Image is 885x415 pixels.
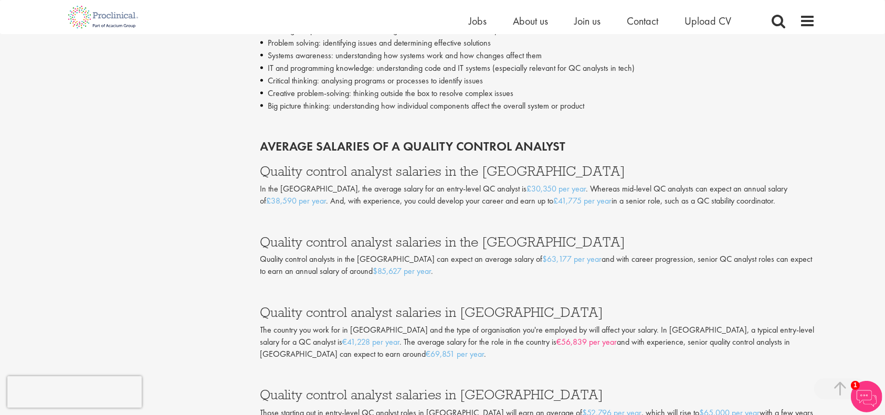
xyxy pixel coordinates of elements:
[260,140,816,153] h2: Average salaries of a quality control analyst
[260,183,816,207] p: In the [GEOGRAPHIC_DATA], the average salary for an entry-level QC analyst is . Whereas mid-level...
[260,164,816,178] h3: Quality control analyst salaries in the [GEOGRAPHIC_DATA]
[260,254,816,278] p: Quality control analysts in the [GEOGRAPHIC_DATA] can expect an average salary of and with career...
[7,376,142,408] iframe: reCAPTCHA
[574,14,600,28] a: Join us
[851,381,860,390] span: 1
[267,195,326,206] a: £38,590 per year
[554,195,612,206] a: £41,775 per year
[513,14,548,28] a: About us
[426,349,484,360] a: €69,851 per year
[260,49,816,62] li: Systems awareness: understanding how systems work and how changes affect them
[851,381,882,412] img: Chatbot
[543,254,602,265] a: $63,177 per year
[260,87,816,100] li: Creative problem-solving: thinking outside the box to resolve complex issues
[373,266,431,277] a: $85,627 per year
[260,75,816,87] li: Critical thinking: analysing programs or processes to identify issues
[557,337,617,348] a: €56,839 per year
[684,14,731,28] a: Upload CV
[260,235,816,249] h3: Quality control analyst salaries in the [GEOGRAPHIC_DATA]
[260,100,816,112] li: Big picture thinking: understanding how individual components affect the overall system or product
[260,306,816,320] h3: Quality control analyst salaries in [GEOGRAPHIC_DATA]
[527,183,586,194] a: £30,350 per year
[627,14,658,28] a: Contact
[260,388,816,402] h3: Quality control analyst salaries in [GEOGRAPHIC_DATA]
[260,62,816,75] li: IT and programming knowledge: understanding code and IT systems (especially relevant for QC analy...
[260,37,816,49] li: Problem solving: identifying issues and determining effective solutions
[469,14,487,28] a: Jobs
[343,337,400,348] a: €41,228 per year
[260,325,816,361] p: The country you work for in [GEOGRAPHIC_DATA] and the type of organisation you're employed by wil...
